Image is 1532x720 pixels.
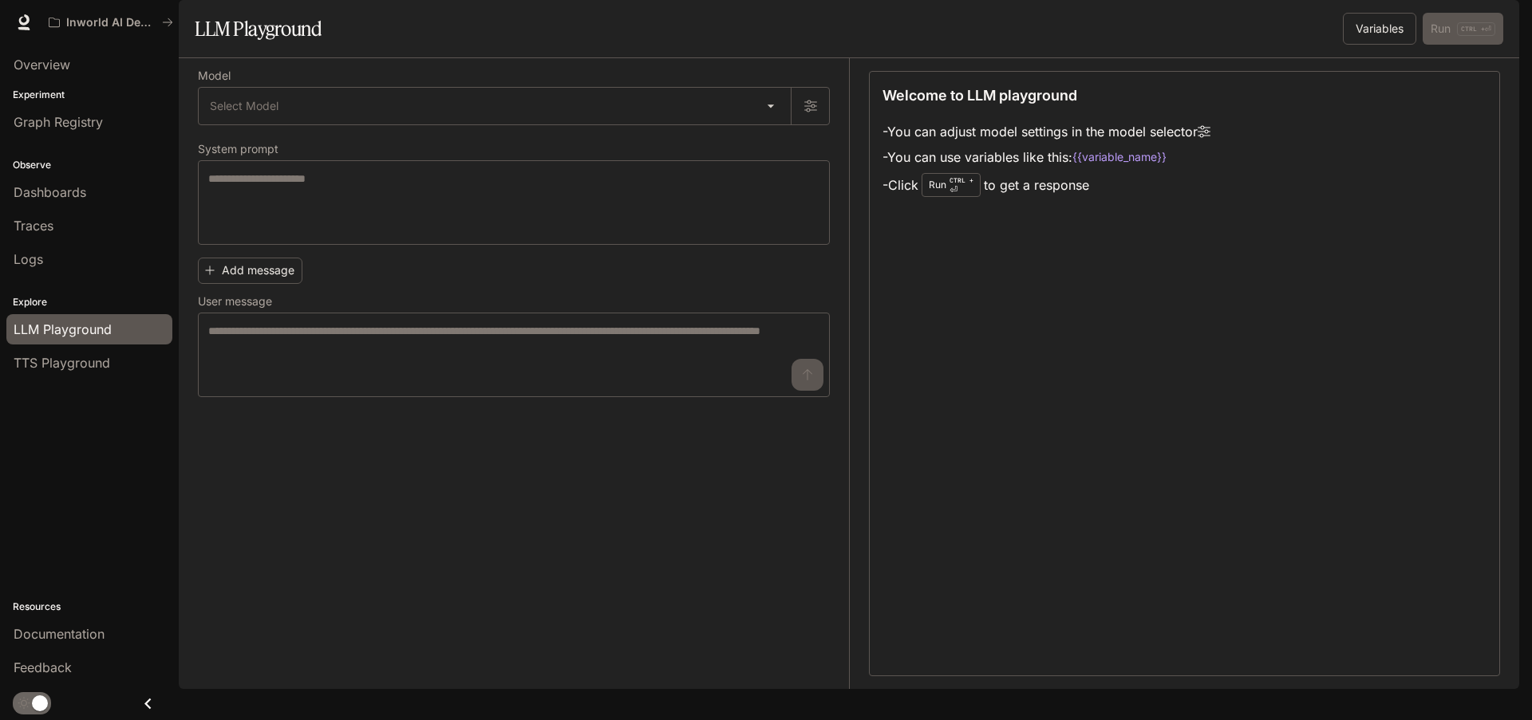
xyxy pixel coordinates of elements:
p: ⏎ [950,175,973,195]
p: Model [198,70,231,81]
p: User message [198,296,272,307]
code: {{variable_name}} [1072,149,1167,165]
h1: LLM Playground [195,13,322,45]
p: System prompt [198,144,278,155]
div: Select Model [199,88,791,124]
button: Variables [1343,13,1416,45]
span: Select Model [210,98,278,114]
p: CTRL + [950,175,973,185]
button: Add message [198,258,302,284]
p: Inworld AI Demos [66,16,156,30]
p: Welcome to LLM playground [882,85,1077,106]
li: - You can use variables like this: [882,144,1210,170]
li: - Click to get a response [882,170,1210,200]
li: - You can adjust model settings in the model selector [882,119,1210,144]
button: All workspaces [41,6,180,38]
div: Run [922,173,981,197]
